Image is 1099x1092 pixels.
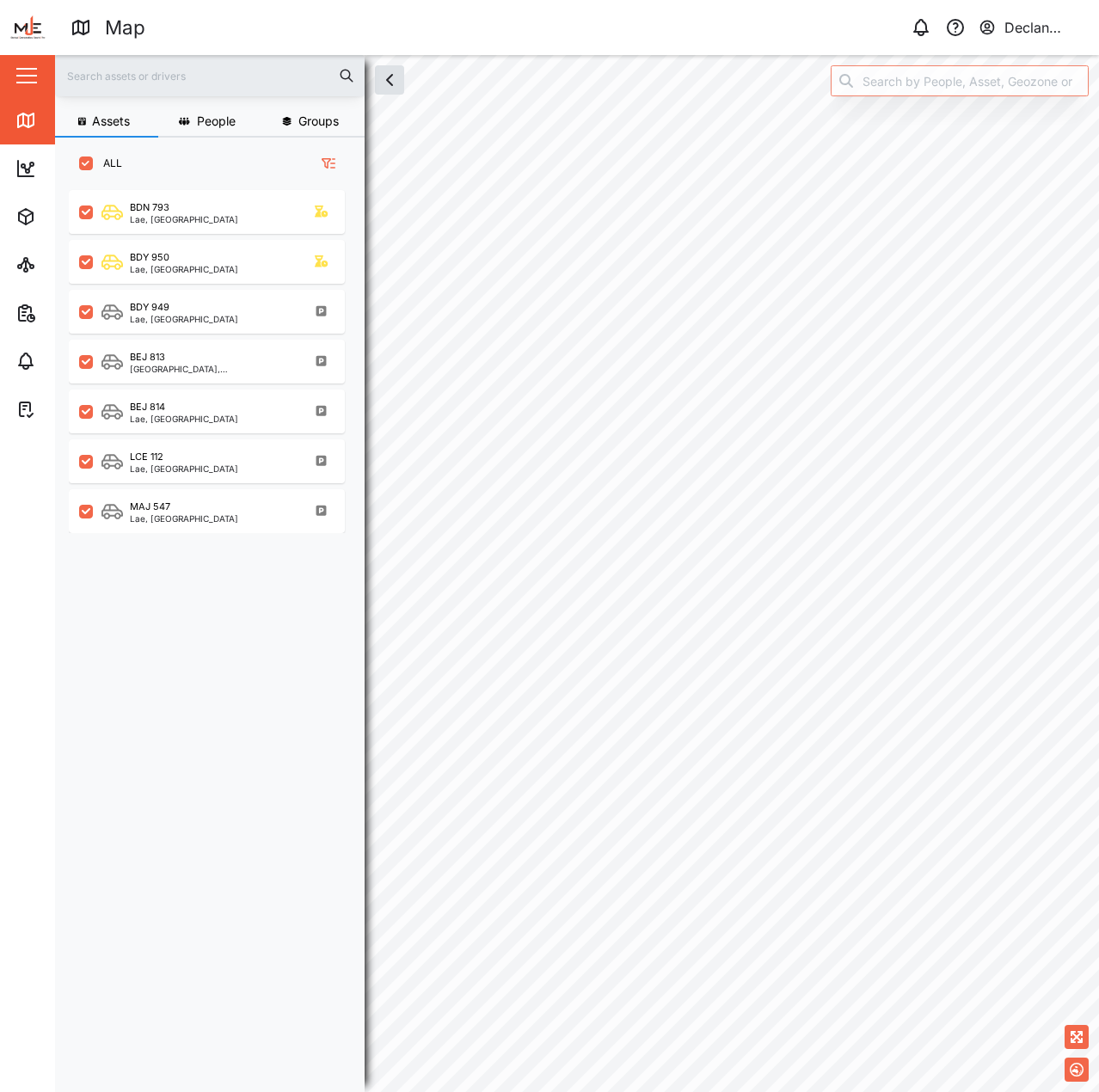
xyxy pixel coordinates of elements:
input: Search by People, Asset, Geozone or Place [831,65,1089,96]
div: BDY 950 [130,250,169,265]
div: Dashboard [45,159,122,178]
div: Lae, [GEOGRAPHIC_DATA] [130,464,238,473]
img: Main Logo [9,9,46,46]
div: Map [105,13,145,43]
div: Sites [45,255,86,274]
div: Lae, [GEOGRAPHIC_DATA] [130,215,238,224]
div: BDY 949 [130,300,169,315]
div: MAJ 547 [130,500,170,514]
div: Reports [45,304,103,322]
input: Search assets or drivers [65,63,354,89]
div: Lae, [GEOGRAPHIC_DATA] [130,265,238,273]
div: BEJ 813 [130,350,165,365]
div: LCE 112 [130,450,163,464]
div: Map [45,111,83,130]
div: Alarms [45,352,98,371]
div: Tasks [45,400,92,419]
div: BDN 793 [130,200,169,215]
span: Groups [298,115,339,127]
button: Declan Testing [978,15,1085,40]
label: ALL [93,156,122,170]
div: Lae, [GEOGRAPHIC_DATA] [130,414,238,423]
div: BEJ 814 [130,400,165,414]
div: Lae, [GEOGRAPHIC_DATA] [130,514,238,523]
div: Lae, [GEOGRAPHIC_DATA] [130,315,238,323]
div: grid [69,184,364,1078]
span: Assets [92,115,130,127]
div: Declan Testing [1004,17,1084,39]
span: People [197,115,236,127]
canvas: Map [55,55,1099,1092]
div: [GEOGRAPHIC_DATA], [GEOGRAPHIC_DATA] [130,365,294,373]
div: Assets [45,207,98,226]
